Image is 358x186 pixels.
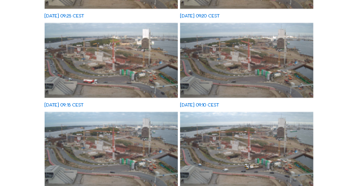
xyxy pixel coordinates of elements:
[180,13,220,18] div: [DATE] 09:20 CEST
[45,23,178,98] img: image_53051028
[180,102,220,107] div: [DATE] 09:10 CEST
[45,13,84,18] div: [DATE] 09:25 CEST
[45,102,84,107] div: [DATE] 09:15 CEST
[180,23,313,98] img: image_53050868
